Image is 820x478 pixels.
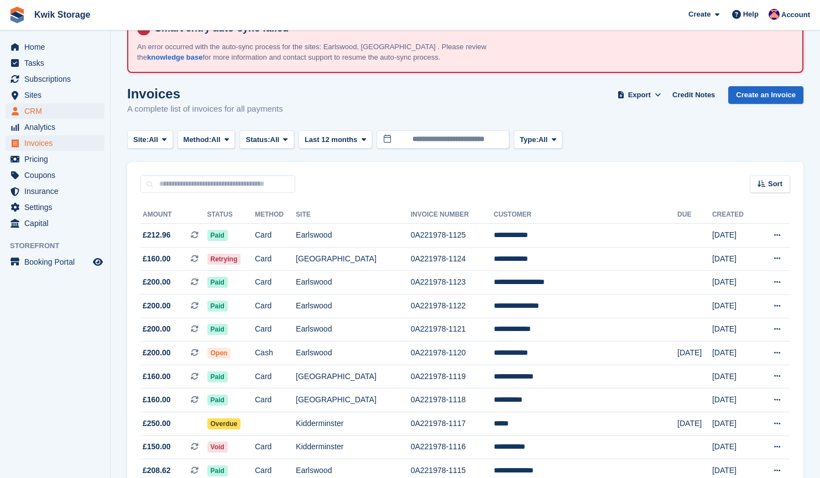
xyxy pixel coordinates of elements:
span: £200.00 [143,276,171,288]
button: Site: All [127,130,173,149]
a: menu [6,103,105,119]
a: Preview store [91,255,105,269]
td: 0A221978-1119 [411,365,494,388]
td: [DATE] [712,412,757,435]
td: 0A221978-1120 [411,342,494,365]
td: Card [255,388,296,412]
td: [DATE] [712,435,757,459]
a: menu [6,39,105,55]
span: Sites [24,87,91,103]
span: Site: [133,134,149,145]
a: menu [6,254,105,270]
span: Export [628,90,651,101]
td: Earlswood [296,342,411,365]
span: Settings [24,199,91,215]
span: Paid [207,324,228,335]
td: [DATE] [712,224,757,248]
a: menu [6,216,105,231]
span: Void [207,442,228,453]
th: Customer [494,206,677,224]
td: Card [255,247,296,271]
a: menu [6,183,105,199]
span: £160.00 [143,253,171,265]
td: Card [255,318,296,342]
span: £200.00 [143,323,171,335]
td: Kidderminster [296,412,411,435]
th: Site [296,206,411,224]
td: [DATE] [712,342,757,365]
td: [DATE] [677,412,712,435]
span: Create [688,9,711,20]
span: Last 12 months [305,134,357,145]
td: [DATE] [712,365,757,388]
td: Card [255,435,296,459]
a: menu [6,199,105,215]
span: Booking Portal [24,254,91,270]
span: Paid [207,230,228,241]
span: Storefront [10,240,110,251]
td: [DATE] [712,294,757,318]
td: 0A221978-1118 [411,388,494,412]
td: Card [255,365,296,388]
span: £250.00 [143,418,171,429]
td: Card [255,224,296,248]
button: Status: All [239,130,294,149]
td: [GEOGRAPHIC_DATA] [296,365,411,388]
a: knowledge base [147,53,202,61]
span: Overdue [207,418,241,429]
span: Method: [184,134,212,145]
td: 0A221978-1124 [411,247,494,271]
p: An error occurred with the auto-sync process for the sites: Earlswood, [GEOGRAPHIC_DATA] . Please... [137,41,524,63]
a: menu [6,71,105,87]
td: Earlswood [296,294,411,318]
td: [DATE] [712,247,757,271]
span: Home [24,39,91,55]
button: Export [615,86,664,104]
a: menu [6,119,105,135]
img: Jade Stanley [769,9,780,20]
span: £200.00 [143,347,171,359]
span: Insurance [24,183,91,199]
td: [GEOGRAPHIC_DATA] [296,388,411,412]
td: Earlswood [296,224,411,248]
td: [DATE] [712,271,757,295]
a: menu [6,167,105,183]
td: Cash [255,342,296,365]
span: Retrying [207,254,241,265]
th: Invoice Number [411,206,494,224]
span: £200.00 [143,300,171,312]
td: Card [255,271,296,295]
span: All [539,134,548,145]
th: Due [677,206,712,224]
span: CRM [24,103,91,119]
button: Method: All [177,130,236,149]
a: menu [6,135,105,151]
span: £208.62 [143,465,171,476]
a: Kwik Storage [30,6,95,24]
span: Paid [207,277,228,288]
td: 0A221978-1123 [411,271,494,295]
span: Coupons [24,167,91,183]
span: Sort [768,178,782,190]
span: £160.00 [143,371,171,382]
span: All [149,134,158,145]
td: Kidderminster [296,435,411,459]
span: Open [207,348,231,359]
button: Last 12 months [299,130,372,149]
td: Earlswood [296,271,411,295]
span: Analytics [24,119,91,135]
td: 0A221978-1125 [411,224,494,248]
span: Type: [520,134,539,145]
a: Create an Invoice [728,86,803,104]
span: Help [743,9,759,20]
td: [DATE] [712,388,757,412]
span: £160.00 [143,394,171,406]
a: menu [6,55,105,71]
span: Invoices [24,135,91,151]
span: £212.96 [143,229,171,241]
span: Account [781,9,810,20]
a: menu [6,151,105,167]
span: Paid [207,395,228,406]
span: Subscriptions [24,71,91,87]
span: Capital [24,216,91,231]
